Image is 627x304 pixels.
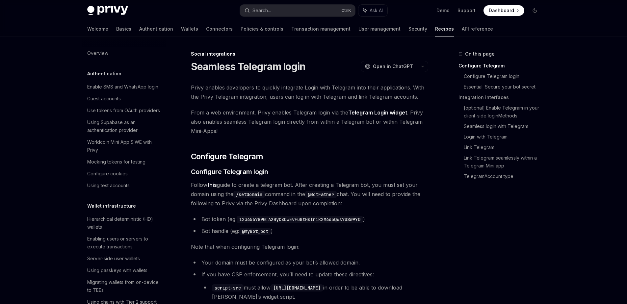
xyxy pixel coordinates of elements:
span: From a web environment, Privy enables Telegram login via the . Privy also enables seamless Telegr... [191,108,428,136]
h5: Wallet infrastructure [87,202,136,210]
a: Configure Telegram login [464,71,545,82]
a: Hierarchical deterministic (HD) wallets [82,213,166,233]
span: On this page [465,50,495,58]
a: Dashboard [483,5,524,16]
div: Enable SMS and WhatsApp login [87,83,158,91]
a: Overview [82,47,166,59]
span: Ctrl K [341,8,351,13]
a: Recipes [435,21,454,37]
a: Link Telegram seamlessly within a Telegram Mini app [464,153,545,171]
div: Overview [87,49,108,57]
a: Policies & controls [241,21,283,37]
a: Security [408,21,427,37]
a: Transaction management [291,21,351,37]
span: Note that when configuring Telegram login: [191,242,428,251]
li: Bot token (eg: ) [191,215,428,224]
a: Support [457,7,476,14]
div: Social integrations [191,51,428,57]
span: Dashboard [489,7,514,14]
div: Worldcoin Mini App SIWE with Privy [87,138,162,154]
button: Open in ChatGPT [361,61,417,72]
div: Migrating wallets from on-device to TEEs [87,278,162,294]
li: must allow in order to be able to download [PERSON_NAME]’s widget script. [201,283,428,301]
a: Mocking tokens for testing [82,156,166,168]
li: Your domain must be configured as your bot’s allowed domain. [191,258,428,267]
a: [optional] Enable Telegram in your client-side loginMethods [464,103,545,121]
div: Search... [252,7,271,14]
a: Authentication [139,21,173,37]
a: Connectors [206,21,233,37]
code: script-src [212,284,244,291]
a: Configure Telegram [458,61,545,71]
span: Ask AI [370,7,383,14]
img: dark logo [87,6,128,15]
button: Ask AI [358,5,387,16]
a: Configure cookies [82,168,166,180]
a: User management [358,21,401,37]
a: Guest accounts [82,93,166,105]
a: Integration interfaces [458,92,545,103]
a: Using Supabase as an authentication provider [82,116,166,136]
div: Guest accounts [87,95,121,103]
a: Essential: Secure your bot secret [464,82,545,92]
code: 1234567890:AzByCxDwEvFuGtHsIr1k2M4o5Q6s7U8w9Y0 [237,216,363,223]
a: Use tokens from OAuth providers [82,105,166,116]
div: Using passkeys with wallets [87,266,147,274]
a: Migrating wallets from on-device to TEEs [82,276,166,296]
li: Bot handle (eg: ) [191,226,428,236]
a: TelegramAccount type [464,171,545,182]
div: Using test accounts [87,182,130,190]
button: Search...CtrlK [240,5,355,16]
span: Configure Telegram login [191,167,268,176]
code: @BotFather [305,191,337,198]
a: Using test accounts [82,180,166,191]
a: Welcome [87,21,108,37]
a: this [207,182,217,189]
a: Demo [436,7,450,14]
div: Enabling users or servers to execute transactions [87,235,162,251]
span: Configure Telegram [191,151,263,162]
button: Toggle dark mode [530,5,540,16]
a: Wallets [181,21,198,37]
div: Mocking tokens for testing [87,158,145,166]
div: Using Supabase as an authentication provider [87,118,162,134]
a: Enable SMS and WhatsApp login [82,81,166,93]
div: Use tokens from OAuth providers [87,107,160,114]
a: Enabling users or servers to execute transactions [82,233,166,253]
a: Seamless login with Telegram [464,121,545,132]
div: Hierarchical deterministic (HD) wallets [87,215,162,231]
code: [URL][DOMAIN_NAME] [271,284,323,291]
h1: Seamless Telegram login [191,61,306,72]
span: Follow guide to create a telegram bot. After creating a Telegram bot, you must set your domain us... [191,180,428,208]
a: Worldcoin Mini App SIWE with Privy [82,136,166,156]
div: Configure cookies [87,170,128,178]
span: Privy enables developers to quickly integrate Login with Telegram into their applications. With t... [191,83,428,101]
a: Basics [116,21,131,37]
a: Server-side user wallets [82,253,166,265]
a: Link Telegram [464,142,545,153]
code: @MyBot_bot [239,228,271,235]
code: /setdomain [233,191,265,198]
a: API reference [462,21,493,37]
a: Using passkeys with wallets [82,265,166,276]
h5: Authentication [87,70,121,78]
a: Login with Telegram [464,132,545,142]
a: Telegram Login widget [348,109,407,116]
span: Open in ChatGPT [373,63,413,70]
div: Server-side user wallets [87,255,140,263]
